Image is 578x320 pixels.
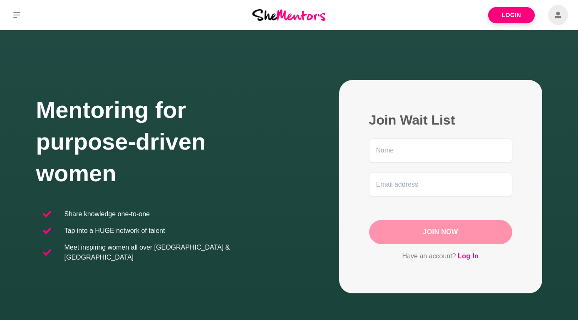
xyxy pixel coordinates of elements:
[64,242,283,262] p: Meet inspiring women all over [GEOGRAPHIC_DATA] & [GEOGRAPHIC_DATA]
[369,138,512,162] input: Name
[64,209,150,219] p: Share knowledge one-to-one
[369,112,512,128] h2: Join Wait List
[369,251,512,262] p: Have an account?
[36,94,289,189] h1: Mentoring for purpose-driven women
[64,226,165,236] p: Tap into a HUGE network of talent
[369,172,512,197] input: Email address
[252,9,325,20] img: She Mentors Logo
[458,251,479,262] a: Log In
[488,7,535,23] a: Login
